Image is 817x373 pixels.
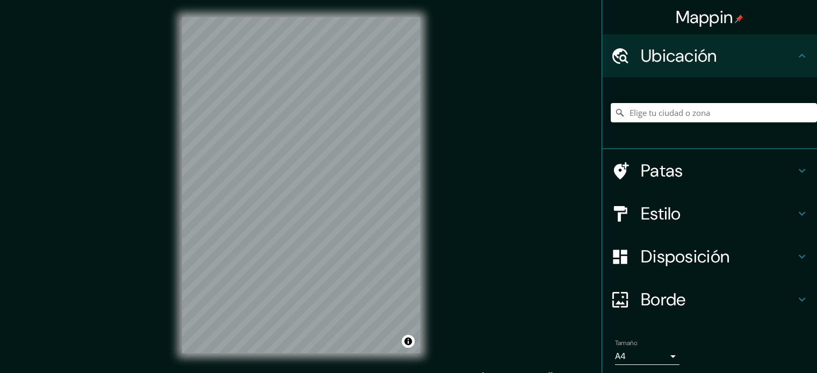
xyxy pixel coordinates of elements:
[641,45,717,67] font: Ubicación
[602,235,817,278] div: Disposición
[735,14,743,23] img: pin-icon.png
[676,6,733,28] font: Mappin
[602,278,817,321] div: Borde
[615,339,637,347] font: Tamaño
[615,350,626,362] font: A4
[602,192,817,235] div: Estilo
[611,103,817,122] input: Elige tu ciudad o zona
[641,159,683,182] font: Patas
[641,288,686,311] font: Borde
[182,17,420,353] canvas: Mapa
[602,34,817,77] div: Ubicación
[641,245,729,268] font: Disposición
[615,348,679,365] div: A4
[602,149,817,192] div: Patas
[641,202,681,225] font: Estilo
[402,335,415,348] button: Activar o desactivar atribución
